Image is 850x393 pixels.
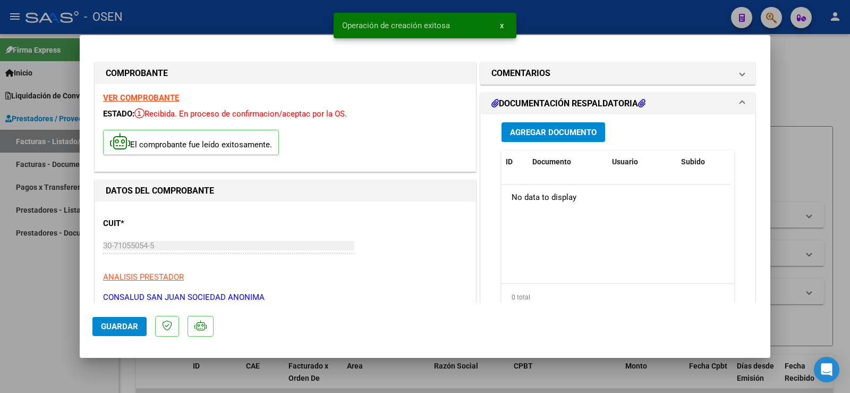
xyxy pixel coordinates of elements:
[681,157,705,166] span: Subido
[501,150,528,173] datatable-header-cell: ID
[491,67,550,80] h1: COMENTARIOS
[103,93,179,103] a: VER COMPROBANTE
[103,130,279,156] p: El comprobante fue leído exitosamente.
[342,20,450,31] span: Operación de creación exitosa
[528,150,608,173] datatable-header-cell: Documento
[532,157,571,166] span: Documento
[612,157,638,166] span: Usuario
[730,150,783,173] datatable-header-cell: Acción
[501,284,734,311] div: 0 total
[103,272,184,282] span: ANALISIS PRESTADOR
[92,317,147,336] button: Guardar
[106,186,214,196] strong: DATOS DEL COMPROBANTE
[491,16,512,35] button: x
[501,185,730,211] div: No data to display
[481,63,755,84] mat-expansion-panel-header: COMENTARIOS
[103,291,467,304] p: CONSALUD SAN JUAN SOCIEDAD ANONIMA
[106,68,168,78] strong: COMPROBANTE
[491,97,645,110] h1: DOCUMENTACIÓN RESPALDATORIA
[608,150,677,173] datatable-header-cell: Usuario
[506,157,513,166] span: ID
[103,218,212,230] p: CUIT
[677,150,730,173] datatable-header-cell: Subido
[103,109,134,119] span: ESTADO:
[501,122,605,142] button: Agregar Documento
[500,21,504,30] span: x
[481,114,755,335] div: DOCUMENTACIÓN RESPALDATORIA
[101,322,138,331] span: Guardar
[134,109,347,119] span: Recibida. En proceso de confirmacion/aceptac por la OS.
[510,128,597,137] span: Agregar Documento
[481,93,755,114] mat-expansion-panel-header: DOCUMENTACIÓN RESPALDATORIA
[814,357,839,382] div: Open Intercom Messenger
